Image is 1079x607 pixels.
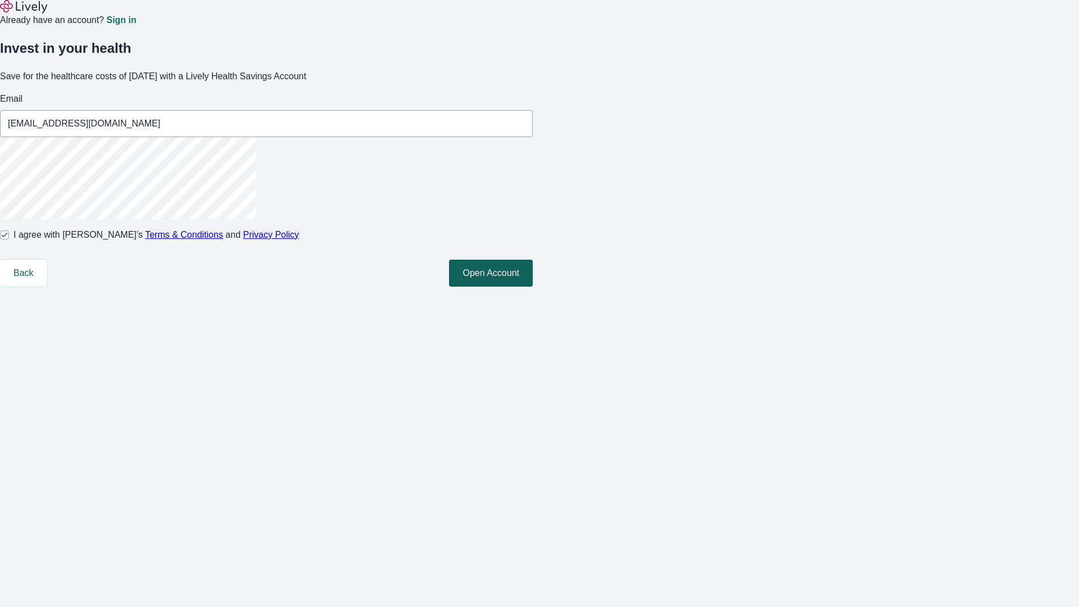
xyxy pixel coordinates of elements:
[13,228,299,242] span: I agree with [PERSON_NAME]’s and
[145,230,223,239] a: Terms & Conditions
[243,230,300,239] a: Privacy Policy
[106,16,136,25] a: Sign in
[449,260,533,287] button: Open Account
